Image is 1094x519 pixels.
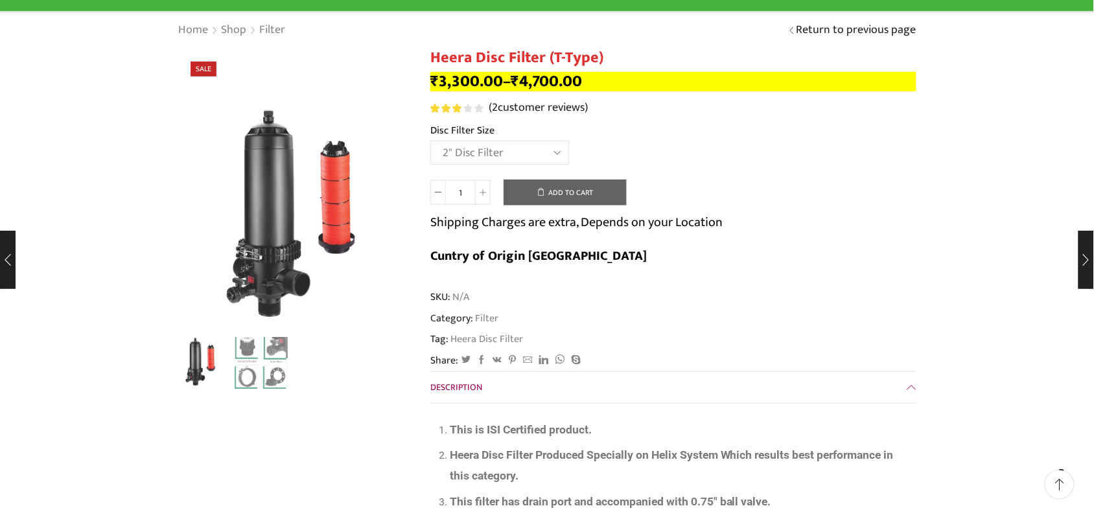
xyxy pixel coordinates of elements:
span: Tag: [430,332,916,347]
span: This is ISI Certified product. [450,423,592,436]
p: – [430,72,916,91]
a: Heera Disc Filter [448,332,523,347]
nav: Breadcrumb [178,22,286,39]
bdi: 3,300.00 [430,68,503,95]
div: 1 / 2 [178,97,411,330]
a: Filter [259,22,286,39]
span: Rated out of 5 based on customer ratings [430,104,462,113]
bdi: 4,700.00 [511,68,582,95]
li: 2 / 2 [235,337,288,389]
div: Rated 3.00 out of 5 [430,104,483,113]
span: SKU: [430,290,916,305]
button: Add to cart [504,179,627,205]
b: Cuntry of Origin [GEOGRAPHIC_DATA] [430,245,647,267]
a: 11 [235,337,288,391]
span: 2 [430,104,485,113]
label: Disc Filter Size [430,123,495,138]
a: Return to previous page [797,22,916,39]
span: Share: [430,353,458,368]
p: Shipping Charges are extra, Depends on your Location [430,212,723,233]
a: Untitled-1 [174,335,228,389]
span: Description [430,380,482,395]
a: Home [178,22,209,39]
span: Sale [191,62,216,76]
span: This filter has drain port and accompanied with 0.75″ ball valve. [450,495,771,508]
a: Description [430,372,916,403]
span: N/A [450,290,469,305]
a: (2customer reviews) [489,100,588,117]
li: 1 / 2 [174,337,228,389]
span: 2 [492,98,498,117]
input: Product quantity [446,180,475,205]
span: ₹ [511,68,519,95]
h1: Heera Disc Filter (T-Type) [430,49,916,67]
a: Filter [473,310,498,327]
span: Heera Disc Filter Produced Specially on Helix System Which results best performance in this categ... [450,448,894,482]
span: Category: [430,311,498,326]
span: ₹ [430,68,439,95]
a: Shop [220,22,247,39]
img: Untitled-1 [178,97,411,330]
